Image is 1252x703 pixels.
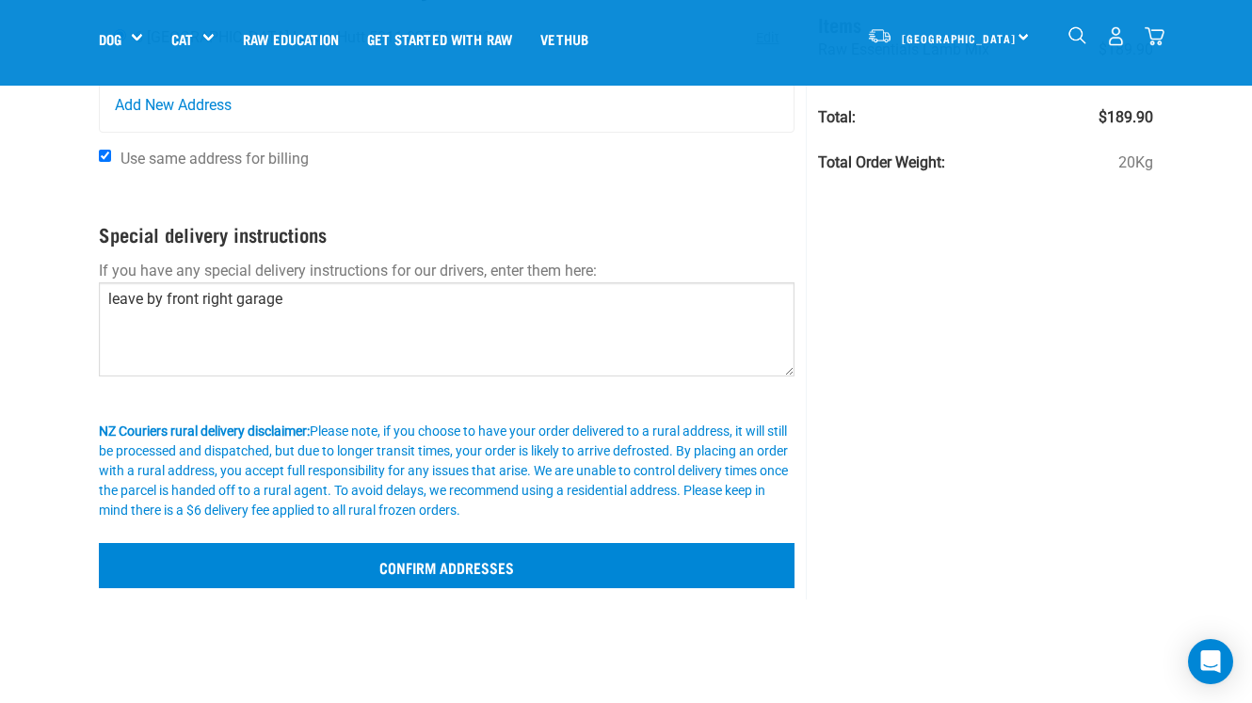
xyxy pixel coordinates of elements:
[99,28,121,50] a: Dog
[99,223,795,245] h4: Special delivery instructions
[1118,152,1153,174] span: 20Kg
[99,422,795,520] div: Please note, if you choose to have your order delivered to a rural address, it will still be proc...
[1068,26,1086,44] img: home-icon-1@2x.png
[902,35,1016,41] span: [GEOGRAPHIC_DATA]
[99,423,310,439] b: NZ Couriers rural delivery disclaimer:
[1188,639,1233,684] div: Open Intercom Messenger
[1099,106,1153,129] span: $189.90
[818,108,856,126] strong: Total:
[99,543,795,588] input: Confirm addresses
[353,1,526,76] a: Get started with Raw
[229,1,353,76] a: Raw Education
[867,27,892,44] img: van-moving.png
[1106,26,1126,46] img: user.png
[818,153,945,171] strong: Total Order Weight:
[526,1,602,76] a: Vethub
[99,260,795,282] p: If you have any special delivery instructions for our drivers, enter them here:
[115,94,232,117] span: Add New Address
[171,28,193,50] a: Cat
[120,150,309,168] span: Use same address for billing
[100,79,794,132] a: Add New Address
[99,150,111,162] input: Use same address for billing
[1145,26,1164,46] img: home-icon@2x.png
